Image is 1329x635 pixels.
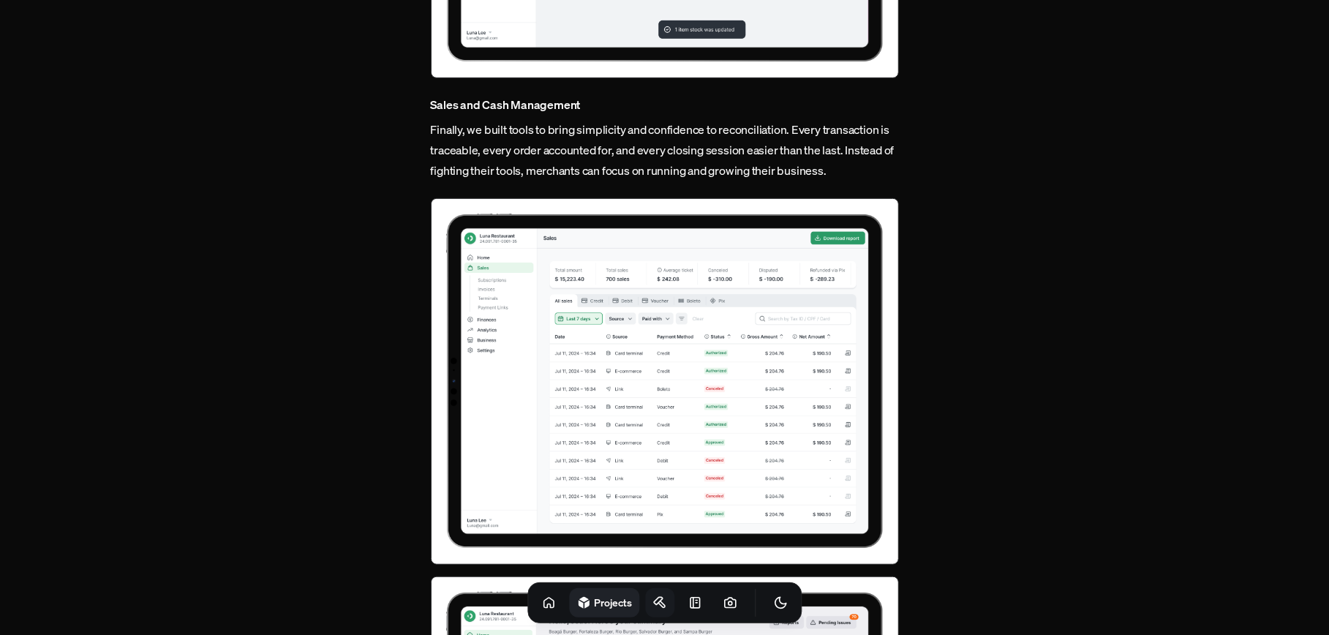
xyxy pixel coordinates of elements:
a: Projects [569,588,639,617]
p: Finally, we built tools to bring simplicity and confidence to reconciliation. Every transaction i... [431,119,899,181]
h3: Sales and Cash Management [431,96,899,113]
h1: Projects [594,595,632,609]
img: Stone POS sales reports and analytics dashboard [431,198,899,564]
button: Toggle Theme [766,588,795,617]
